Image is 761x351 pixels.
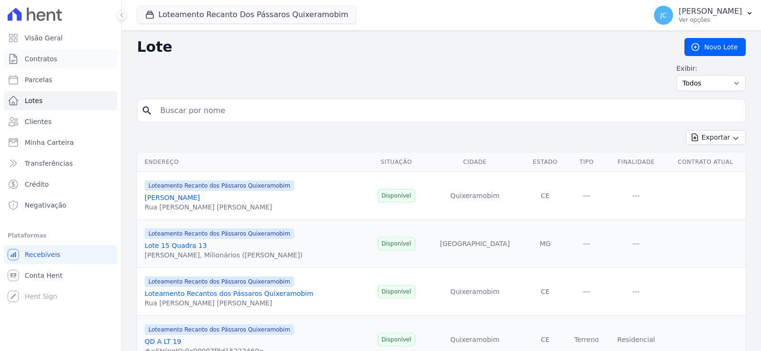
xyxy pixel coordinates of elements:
[378,189,415,202] span: Disponível
[137,152,367,172] th: Endereço
[25,96,43,105] span: Lotes
[145,324,294,335] span: Loteamento Recanto dos Pássaros Quixeramobim
[145,202,294,212] div: Rua [PERSON_NAME] [PERSON_NAME]
[4,196,117,215] a: Negativação
[566,152,607,172] th: Tipo
[145,298,313,308] div: Rua [PERSON_NAME] [PERSON_NAME]
[425,268,525,316] td: Quixeramobim
[145,338,181,345] a: QD A LT 19
[425,220,525,268] td: [GEOGRAPHIC_DATA]
[665,152,746,172] th: Contrato Atual
[4,175,117,194] a: Crédito
[145,228,294,239] span: Loteamento Recanto dos Pássaros Quixeramobim
[4,245,117,264] a: Recebíveis
[378,237,415,250] span: Disponível
[145,180,294,191] span: Loteamento Recanto dos Pássaros Quixeramobim
[660,12,667,19] span: JC
[566,268,607,316] td: ---
[4,266,117,285] a: Conta Hent
[137,6,356,24] button: Loteamento Recanto Dos Pássaros Quixeramobim
[25,54,57,64] span: Contratos
[679,16,742,24] p: Ver opções
[676,64,746,73] label: Exibir:
[566,172,607,220] td: ---
[145,242,207,249] a: Lote 15 Quadra 13
[607,172,665,220] td: ---
[679,7,742,16] p: [PERSON_NAME]
[646,2,761,28] button: JC [PERSON_NAME] Ver opções
[4,49,117,68] a: Contratos
[25,75,52,85] span: Parcelas
[367,152,425,172] th: Situação
[378,333,415,346] span: Disponível
[425,152,525,172] th: Cidade
[145,250,302,260] div: [PERSON_NAME], Milionários ([PERSON_NAME])
[425,172,525,220] td: Quixeramobim
[4,133,117,152] a: Minha Carteira
[4,112,117,131] a: Clientes
[607,152,665,172] th: Finalidade
[378,285,415,298] span: Disponível
[525,268,566,316] td: CE
[4,91,117,110] a: Lotes
[25,138,74,147] span: Minha Carteira
[155,101,741,120] input: Buscar por nome
[4,154,117,173] a: Transferências
[8,230,114,241] div: Plataformas
[145,290,313,297] a: Loteamento Recantos dos Pássaros Quixeramobim
[525,172,566,220] td: CE
[137,38,669,56] h2: Lote
[566,220,607,268] td: ---
[607,268,665,316] td: ---
[145,276,294,287] span: Loteamento Recanto dos Pássaros Quixeramobim
[25,250,60,259] span: Recebíveis
[4,70,117,89] a: Parcelas
[25,159,73,168] span: Transferências
[25,33,63,43] span: Visão Geral
[25,200,67,210] span: Negativação
[525,220,566,268] td: MG
[25,180,49,189] span: Crédito
[684,38,746,56] a: Novo Lote
[25,117,51,126] span: Clientes
[607,220,665,268] td: ---
[4,28,117,47] a: Visão Geral
[25,271,62,280] span: Conta Hent
[145,194,200,201] a: [PERSON_NAME]
[525,152,566,172] th: Estado
[141,105,153,116] i: search
[686,130,746,145] button: Exportar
